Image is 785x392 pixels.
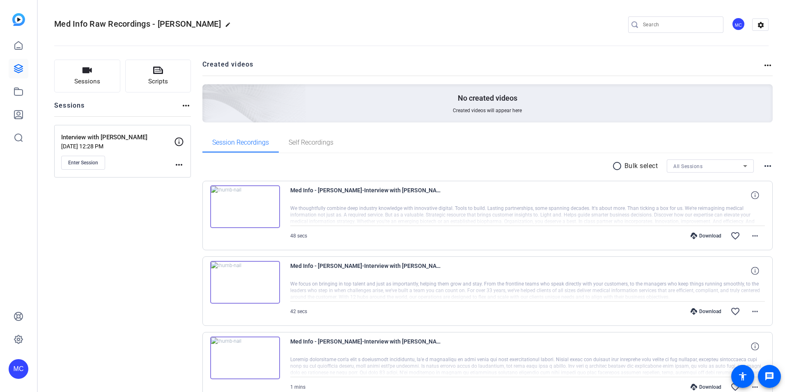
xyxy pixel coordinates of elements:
span: 42 secs [290,309,307,314]
span: All Sessions [673,164,702,169]
span: Med Info - [PERSON_NAME]-Interview with [PERSON_NAME]-Galaxy S224-Day 2- Question 2- Take 1-2025-... [290,261,442,281]
img: Creted videos background [110,3,306,181]
span: Med Info - [PERSON_NAME]-Interview with [PERSON_NAME]-Galaxy S224-Day 2- Question 3- Take 2-2025-... [290,185,442,205]
span: Created videos will appear here [453,107,522,114]
mat-icon: more_horiz [174,160,184,170]
div: Download [686,384,725,390]
p: No created videos [458,93,517,103]
mat-icon: favorite_border [730,382,740,392]
mat-icon: more_horiz [750,231,760,241]
ngx-avatar: Mimi Chan [732,17,746,32]
img: thumb-nail [210,337,280,379]
span: Session Recordings [212,139,269,146]
span: 48 secs [290,233,307,239]
span: 1 mins [290,384,305,390]
div: MC [732,17,745,31]
span: Med Info - [PERSON_NAME]-Interview with [PERSON_NAME]-Galaxy S223-Day 2- Question 1- Take 4-2025-... [290,337,442,356]
h2: Sessions [54,101,85,116]
img: thumb-nail [210,261,280,304]
mat-icon: more_horiz [750,307,760,316]
div: Download [686,308,725,315]
button: Sessions [54,60,120,92]
h2: Created videos [202,60,763,76]
div: Download [686,233,725,239]
mat-icon: radio_button_unchecked [612,161,624,171]
p: Bulk select [624,161,658,171]
img: blue-gradient.svg [12,13,25,26]
img: thumb-nail [210,185,280,228]
span: Self Recordings [289,139,333,146]
mat-icon: accessibility [738,371,748,381]
mat-icon: more_horiz [763,60,773,70]
mat-icon: settings [753,19,769,31]
p: [DATE] 12:28 PM [61,143,174,150]
mat-icon: more_horiz [750,382,760,392]
mat-icon: favorite_border [730,231,740,241]
span: Med Info Raw Recordings - [PERSON_NAME] [54,19,221,29]
mat-icon: edit [225,22,235,32]
span: Enter Session [68,159,98,166]
p: Interview with [PERSON_NAME] [61,133,174,142]
button: Scripts [125,60,191,92]
input: Search [643,20,717,30]
mat-icon: message [764,371,774,381]
mat-icon: favorite_border [730,307,740,316]
span: Scripts [148,77,168,86]
span: Sessions [74,77,100,86]
mat-icon: more_horiz [181,101,191,111]
mat-icon: more_horiz [763,161,773,171]
div: MC [9,359,28,379]
button: Enter Session [61,156,105,170]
